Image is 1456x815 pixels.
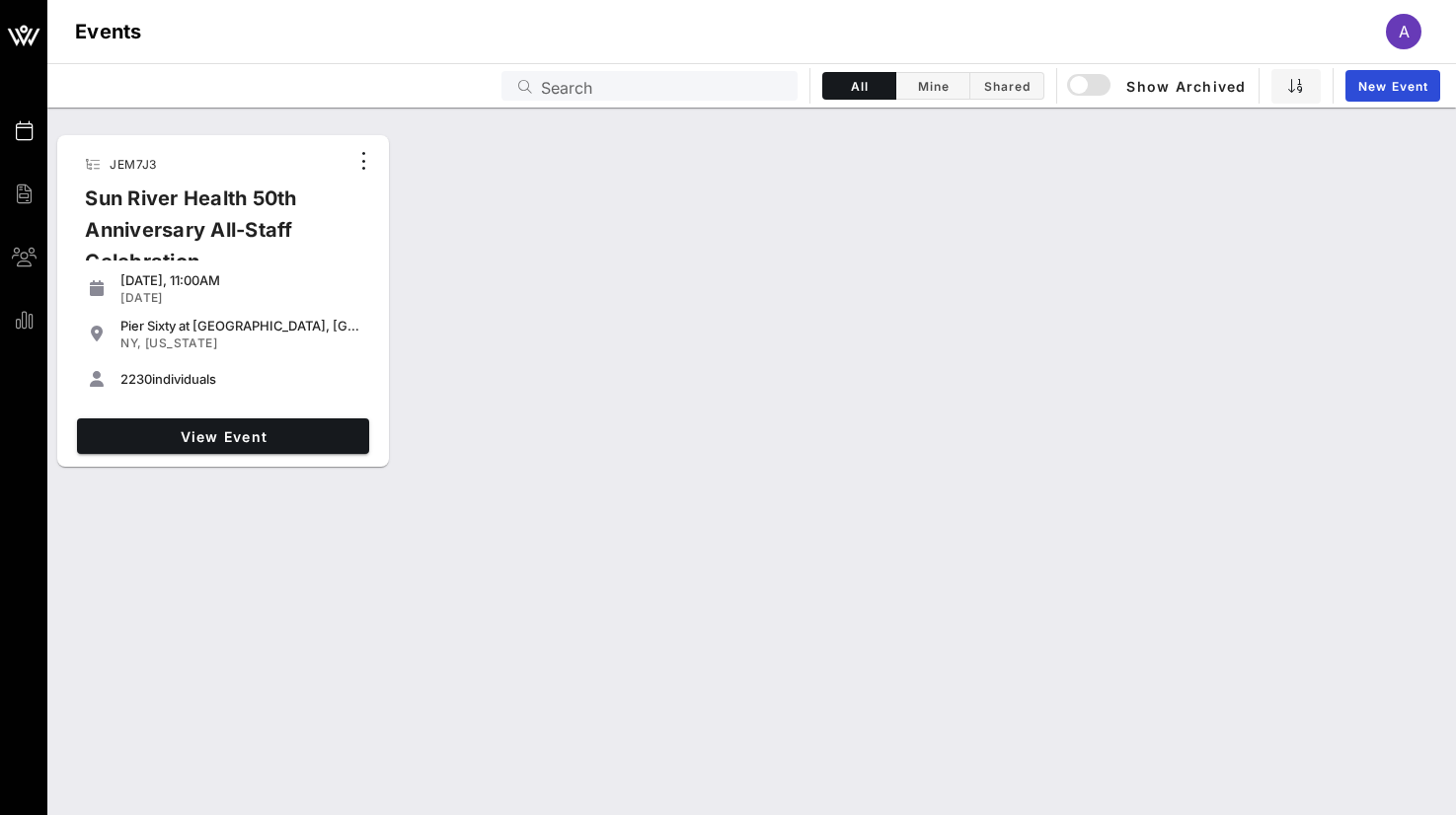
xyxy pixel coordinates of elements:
[908,79,958,94] span: Mine
[145,335,217,350] span: [US_STATE]
[120,318,361,333] div: Pier Sixty at [GEOGRAPHIC_DATA], [GEOGRAPHIC_DATA] in [GEOGRAPHIC_DATA]
[822,72,896,100] button: All
[110,157,156,172] span: JEM7J3
[970,72,1044,100] button: Shared
[1070,74,1246,98] span: Show Archived
[69,183,347,293] div: Sun River Health 50th Anniversary All-Staff Celebration
[1399,22,1410,41] span: A
[120,335,141,350] span: NY,
[982,79,1032,94] span: Shared
[835,79,883,94] span: All
[77,418,369,454] a: View Event
[1069,68,1247,104] button: Show Archived
[85,428,361,445] span: View Event
[120,272,361,288] div: [DATE], 11:00AM
[896,72,970,100] button: Mine
[120,371,361,387] div: individuals
[75,16,142,47] h1: Events
[120,290,361,306] div: [DATE]
[1386,14,1421,49] div: A
[120,371,152,387] span: 2230
[1345,70,1440,102] a: New Event
[1357,79,1428,94] span: New Event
